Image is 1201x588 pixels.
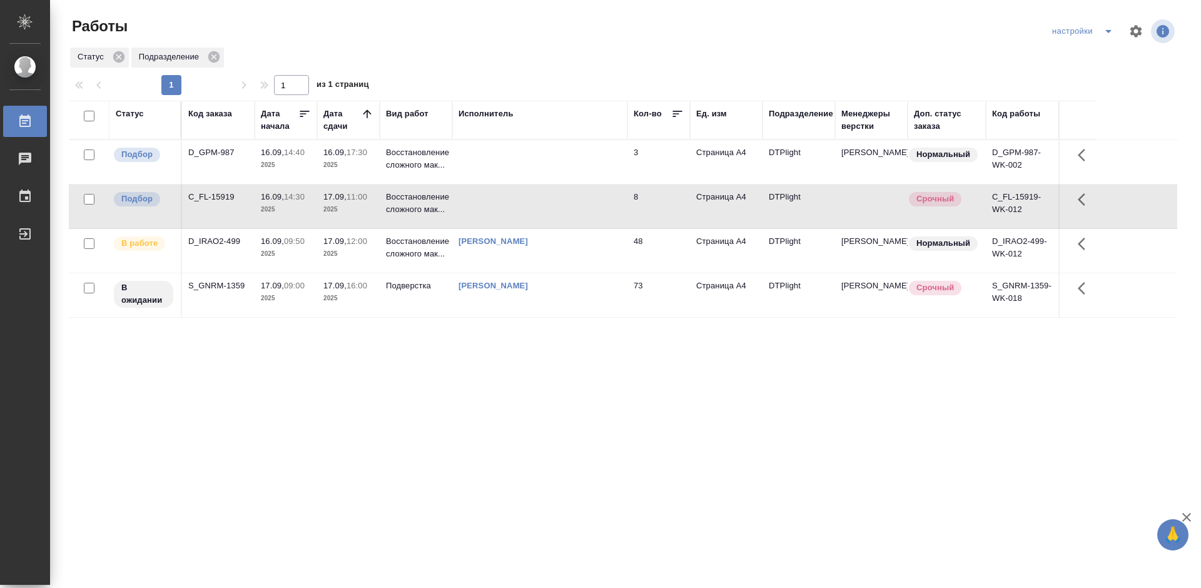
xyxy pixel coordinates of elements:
[121,281,166,307] p: В ожидании
[347,236,367,246] p: 12:00
[459,108,514,120] div: Исполнитель
[914,108,980,133] div: Доп. статус заказа
[347,192,367,201] p: 11:00
[323,292,373,305] p: 2025
[1070,140,1100,170] button: Здесь прячутся важные кнопки
[627,185,690,228] td: 8
[121,193,153,205] p: Подбор
[690,140,763,184] td: Страница А4
[261,236,284,246] p: 16.09,
[763,273,835,317] td: DTPlight
[78,51,108,63] p: Статус
[841,146,901,159] p: [PERSON_NAME]
[386,108,428,120] div: Вид работ
[69,16,128,36] span: Работы
[113,235,175,252] div: Исполнитель выполняет работу
[261,248,311,260] p: 2025
[323,236,347,246] p: 17.09,
[841,235,901,248] p: [PERSON_NAME]
[317,77,369,95] span: из 1 страниц
[634,108,662,120] div: Кол-во
[386,235,446,260] p: Восстановление сложного мак...
[323,159,373,171] p: 2025
[261,192,284,201] p: 16.09,
[763,229,835,273] td: DTPlight
[261,281,284,290] p: 17.09,
[284,236,305,246] p: 09:50
[690,185,763,228] td: Страница А4
[188,146,248,159] div: D_GPM-987
[261,148,284,157] p: 16.09,
[916,148,970,161] p: Нормальный
[261,108,298,133] div: Дата начала
[1070,273,1100,303] button: Здесь прячутся важные кнопки
[188,235,248,248] div: D_IRAO2-499
[986,140,1058,184] td: D_GPM-987-WK-002
[284,148,305,157] p: 14:40
[769,108,833,120] div: Подразделение
[763,140,835,184] td: DTPlight
[261,203,311,216] p: 2025
[916,281,954,294] p: Срочный
[986,229,1058,273] td: D_IRAO2-499-WK-012
[121,237,158,250] p: В работе
[323,192,347,201] p: 17.09,
[986,273,1058,317] td: S_GNRM-1359-WK-018
[323,248,373,260] p: 2025
[386,191,446,216] p: Восстановление сложного мак...
[284,281,305,290] p: 09:00
[763,185,835,228] td: DTPlight
[1070,229,1100,259] button: Здесь прячутся важные кнопки
[261,159,311,171] p: 2025
[690,229,763,273] td: Страница А4
[841,108,901,133] div: Менеджеры верстки
[1049,21,1121,41] div: split button
[188,191,248,203] div: C_FL-15919
[459,281,528,290] a: [PERSON_NAME]
[1151,19,1177,43] span: Посмотреть информацию
[121,148,153,161] p: Подбор
[70,48,129,68] div: Статус
[347,148,367,157] p: 17:30
[986,185,1058,228] td: C_FL-15919-WK-012
[261,292,311,305] p: 2025
[1157,519,1188,550] button: 🙏
[323,108,361,133] div: Дата сдачи
[1121,16,1151,46] span: Настроить таблицу
[459,236,528,246] a: [PERSON_NAME]
[386,280,446,292] p: Подверстка
[113,280,175,309] div: Исполнитель назначен, приступать к работе пока рано
[139,51,203,63] p: Подразделение
[916,193,954,205] p: Срочный
[131,48,224,68] div: Подразделение
[627,140,690,184] td: 3
[627,273,690,317] td: 73
[284,192,305,201] p: 14:30
[916,237,970,250] p: Нормальный
[386,146,446,171] p: Восстановление сложного мак...
[690,273,763,317] td: Страница А4
[323,148,347,157] p: 16.09,
[188,108,232,120] div: Код заказа
[992,108,1040,120] div: Код работы
[627,229,690,273] td: 48
[1162,522,1183,548] span: 🙏
[696,108,727,120] div: Ед. изм
[113,146,175,163] div: Можно подбирать исполнителей
[323,203,373,216] p: 2025
[116,108,144,120] div: Статус
[347,281,367,290] p: 16:00
[323,281,347,290] p: 17.09,
[841,280,901,292] p: [PERSON_NAME]
[188,280,248,292] div: S_GNRM-1359
[1070,185,1100,215] button: Здесь прячутся важные кнопки
[113,191,175,208] div: Можно подбирать исполнителей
